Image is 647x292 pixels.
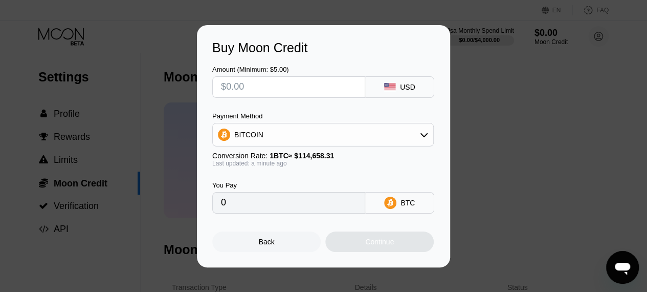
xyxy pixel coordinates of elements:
div: Payment Method [212,112,434,120]
div: BTC [400,199,415,207]
div: Back [259,238,275,246]
div: Conversion Rate: [212,152,434,160]
div: BITCOIN [213,124,433,145]
div: Back [212,232,321,252]
div: USD [400,83,415,91]
iframe: Pulsante per aprire la finestra di messaggistica [606,251,639,284]
div: You Pay [212,181,365,189]
div: Buy Moon Credit [212,40,435,55]
div: BITCOIN [234,131,263,139]
div: Last updated: a minute ago [212,160,434,167]
input: $0.00 [221,77,356,97]
span: 1 BTC ≈ $114,658.31 [270,152,334,160]
div: Amount (Minimum: $5.00) [212,66,365,73]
